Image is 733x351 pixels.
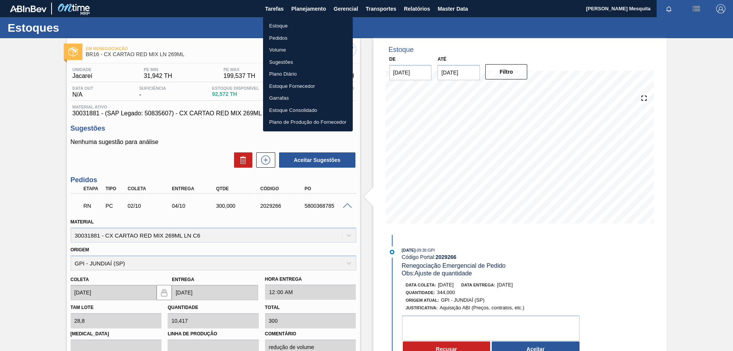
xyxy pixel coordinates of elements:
a: Garrafas [263,92,353,104]
a: Estoque Fornecedor [263,80,353,92]
a: Volume [263,44,353,56]
a: Plano de Produção do Fornecedor [263,116,353,128]
a: Sugestões [263,56,353,68]
a: Plano Diário [263,68,353,80]
a: Estoque Consolidado [263,104,353,116]
a: Pedidos [263,32,353,44]
a: Estoque [263,20,353,32]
